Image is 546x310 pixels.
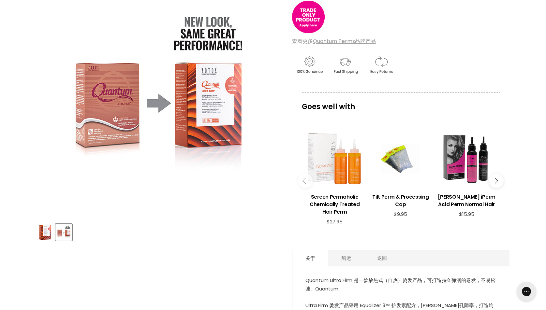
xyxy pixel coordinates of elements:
[437,188,496,211] a: View product:Robert De Soto iPerm Acid Perm Normal Hair
[364,55,398,75] img: returns.gif
[305,255,315,261] font: 关于
[394,211,407,218] span: $9.95
[292,250,328,266] a: 关于
[305,188,364,219] a: View product:Screen Permaholic Chemically Treated Hair Perm
[302,92,500,114] p: Goes well with
[377,255,387,261] font: 返回
[459,211,474,218] span: $15.95
[305,277,495,292] font: Quantum Ultra Firm 是一款放热式（自热）烫发产品，可打造持久弹润的卷发，不易松弛。Quantum
[55,224,72,241] button: 量子超强放热烫发
[341,255,351,261] font: 船运
[513,279,539,303] iframe: Gorgias 实时聊天信使
[328,250,364,266] a: 船运
[364,250,400,266] a: 返回
[437,193,496,208] h3: [PERSON_NAME] iPerm Acid Perm Normal Hair
[313,37,376,45] a: Quantum Perms品牌产品
[371,193,430,208] h3: Tilt Perm & Processing Cap
[305,193,364,216] h3: Screen Permaholic Chemically Treated Hair Perm
[292,1,325,33] img: tradeonly_small.jpg
[328,55,362,75] img: shipping.gif
[37,225,53,240] img: 量子超强放热烫发
[292,55,327,75] img: genuine.gif
[56,225,71,240] img: 量子超强放热烫发
[36,222,281,241] div: 产品缩略图
[371,188,430,211] a: View product:Tilt Perm & Processing Cap
[327,218,343,225] span: $27.95
[292,37,313,45] font: 查看更多
[37,224,53,241] button: 量子超强放热烫发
